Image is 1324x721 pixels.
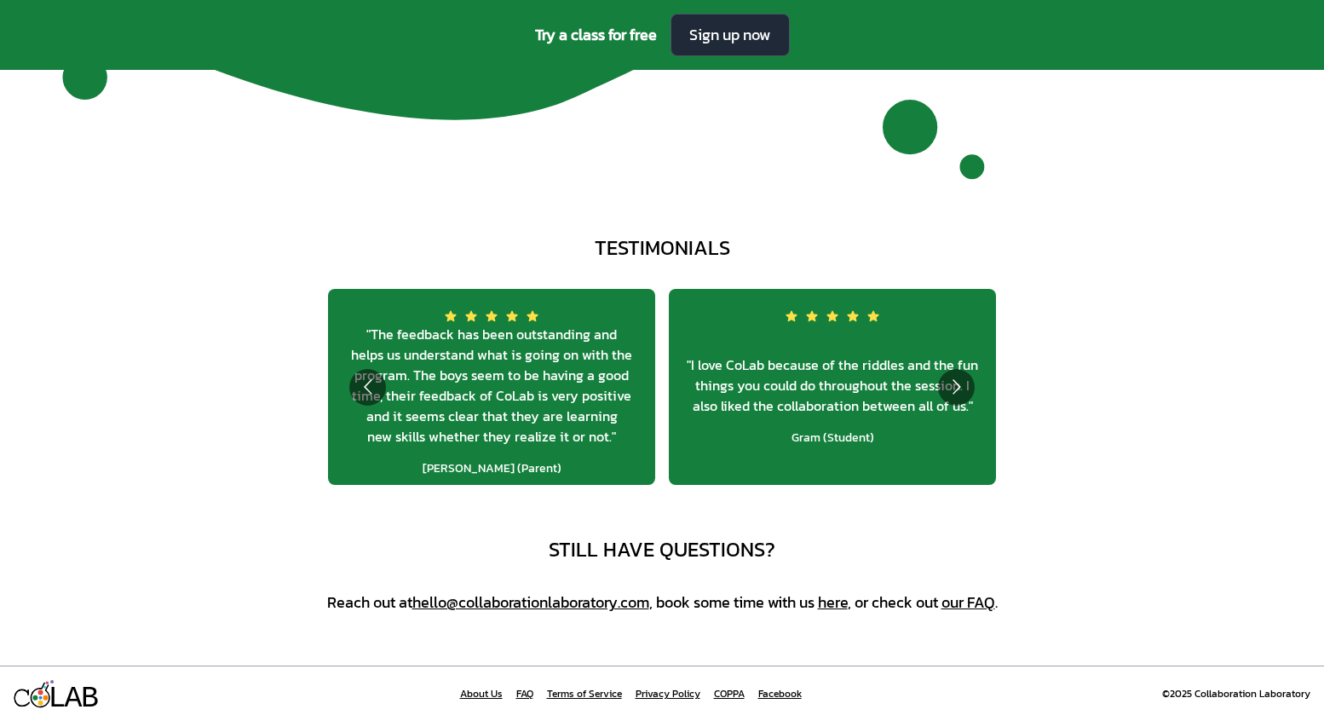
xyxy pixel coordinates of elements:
span: " The feedback has been outstanding and helps us understand what is going on with the program. Th... [342,324,642,447]
a: Sign up now [671,14,790,56]
span: " I love CoLab because of the riddles and the fun things you could do throughout the session. I a... [682,355,982,416]
div: Still have questions? [549,536,775,563]
a: hello@​collaboration​laboratory​.com [412,591,649,614]
div: A [64,681,82,717]
a: our FAQ [941,591,995,614]
button: Go to next slide [938,369,975,406]
div: L [48,681,66,717]
button: Go to previous slide [349,369,386,406]
span: [PERSON_NAME] (Parent) [423,460,561,477]
span: Try a class for free [535,23,657,47]
span: Gram (Student) [792,430,874,447]
a: Facebook [758,687,802,701]
div: B [81,681,99,717]
div: ©2025 Collaboration Laboratory [1162,687,1310,701]
a: LAB [14,680,99,708]
a: here [818,591,848,614]
div: testimonials [595,234,730,262]
a: FAQ [516,687,533,701]
a: Privacy Policy [636,687,700,701]
a: COPPA [714,687,745,701]
div: Reach out at , book some time with us , or check out . [327,591,998,614]
a: About Us [460,687,503,701]
a: Terms of Service [547,687,622,701]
